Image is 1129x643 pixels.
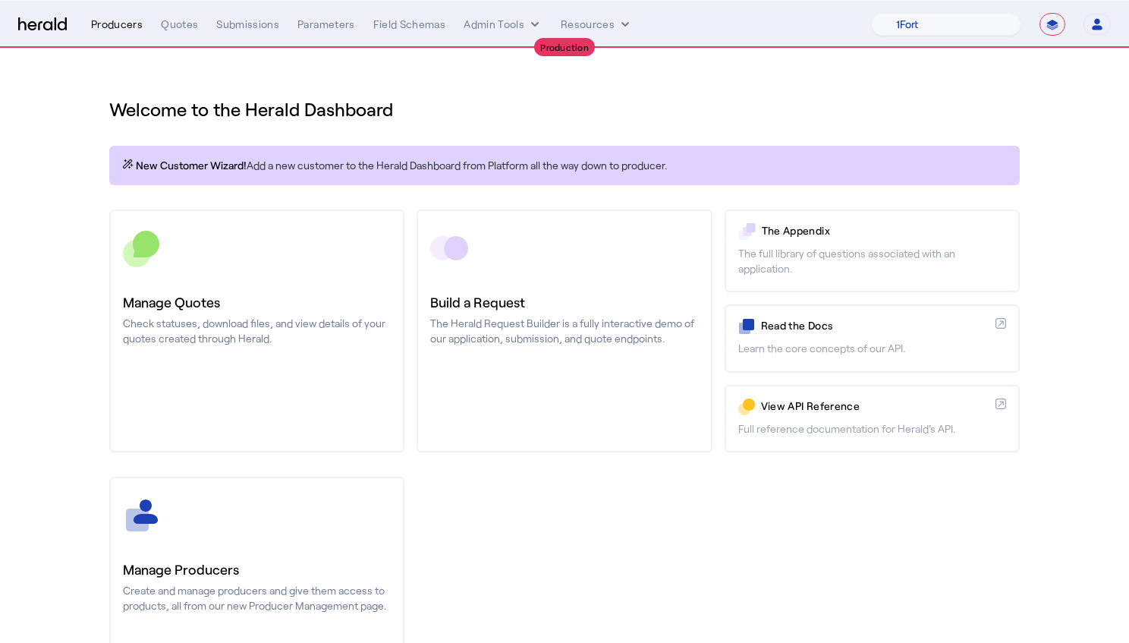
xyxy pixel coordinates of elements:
[136,158,247,173] span: New Customer Wizard!
[417,210,712,452] a: Build a RequestThe Herald Request Builder is a fully interactive demo of our application, submiss...
[464,17,542,32] button: internal dropdown menu
[762,223,1006,238] p: The Appendix
[91,17,143,32] div: Producers
[738,246,1006,276] p: The full library of questions associated with an application.
[123,292,391,313] h3: Manage Quotes
[373,17,446,32] div: Field Schemas
[123,316,391,346] p: Check statuses, download files, and view details of your quotes created through Herald.
[725,385,1020,452] a: View API ReferenceFull reference documentation for Herald's API.
[109,97,1020,121] h1: Welcome to the Herald Dashboard
[725,304,1020,372] a: Read the DocsLearn the core concepts of our API.
[109,210,404,452] a: Manage QuotesCheck statuses, download files, and view details of your quotes created through Herald.
[761,318,989,333] p: Read the Docs
[738,421,1006,437] p: Full reference documentation for Herald's API.
[216,17,279,32] div: Submissions
[534,38,595,56] div: Production
[725,210,1020,292] a: The AppendixThe full library of questions associated with an application.
[161,17,198,32] div: Quotes
[430,316,698,346] p: The Herald Request Builder is a fully interactive demo of our application, submission, and quote ...
[297,17,355,32] div: Parameters
[761,399,989,414] p: View API Reference
[561,17,633,32] button: Resources dropdown menu
[123,583,391,613] p: Create and manage producers and give them access to products, all from our new Producer Managemen...
[123,559,391,580] h3: Manage Producers
[121,158,1008,173] p: Add a new customer to the Herald Dashboard from Platform all the way down to producer.
[430,292,698,313] h3: Build a Request
[738,341,1006,356] p: Learn the core concepts of our API.
[18,17,67,32] img: Herald Logo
